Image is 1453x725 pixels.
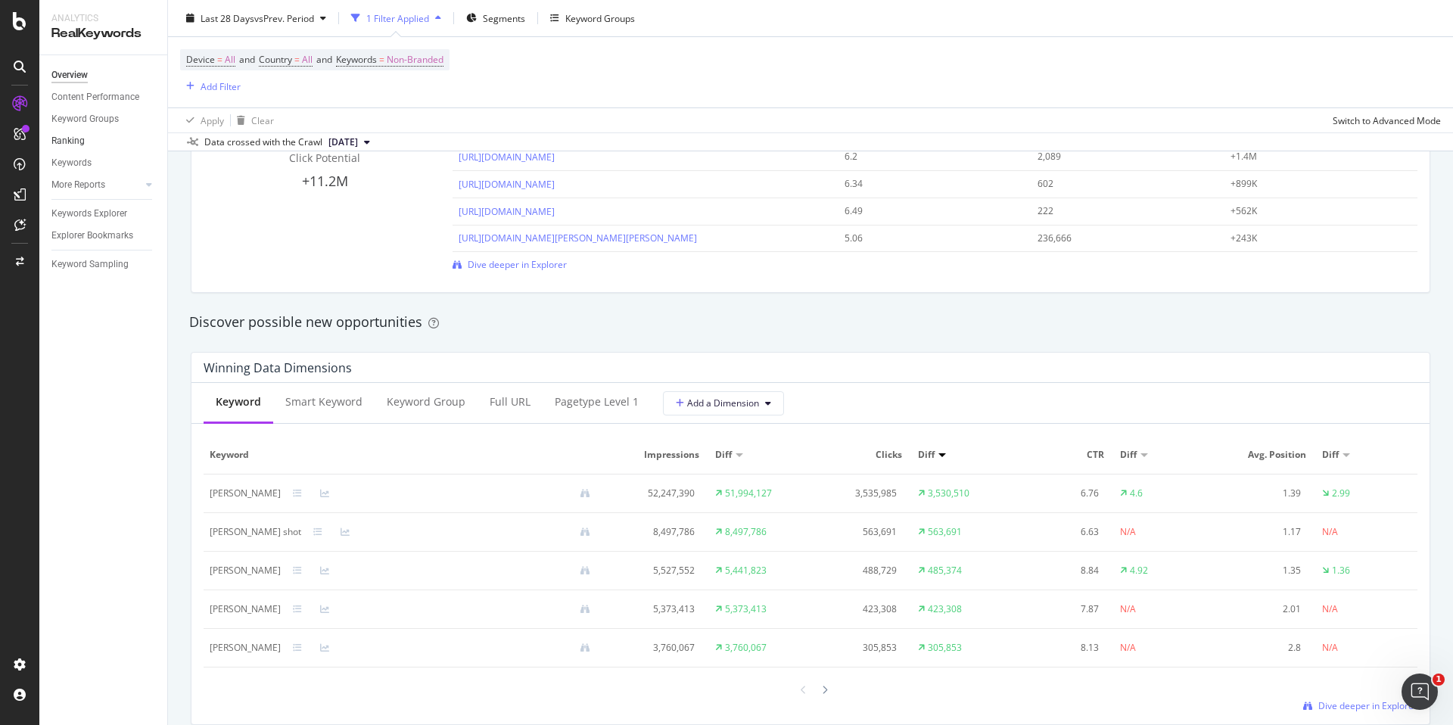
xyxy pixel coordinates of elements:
[459,205,555,218] a: [URL][DOMAIN_NAME]
[51,133,157,149] a: Ranking
[817,525,897,539] div: 563,691
[210,641,281,655] div: tyler robinson
[1322,448,1339,462] span: Diff
[366,11,429,24] div: 1 Filter Applied
[1333,114,1441,126] div: Switch to Advanced Mode
[51,206,127,222] div: Keywords Explorer
[1120,448,1137,462] span: Diff
[51,177,142,193] a: More Reports
[51,67,157,83] a: Overview
[1120,641,1136,655] div: N/A
[51,111,119,127] div: Keyword Groups
[180,108,224,132] button: Apply
[328,135,358,149] span: 2025 Sep. 18th
[51,89,139,105] div: Content Performance
[51,89,157,105] a: Content Performance
[387,49,443,70] span: Non-Branded
[1433,674,1445,686] span: 1
[51,155,157,171] a: Keywords
[225,49,235,70] span: All
[51,228,157,244] a: Explorer Bookmarks
[51,111,157,127] a: Keyword Groups
[1038,177,1200,191] div: 602
[51,228,133,244] div: Explorer Bookmarks
[210,602,281,616] div: charlie kirk shooter
[614,448,700,462] span: Impressions
[676,397,759,409] span: Add a Dimension
[51,177,105,193] div: More Reports
[845,232,1007,245] div: 5.06
[725,487,772,500] div: 51,994,127
[1231,232,1393,245] div: +243K
[180,6,332,30] button: Last 28 DaysvsPrev. Period
[1019,564,1099,577] div: 8.84
[817,641,897,655] div: 305,853
[614,602,695,616] div: 5,373,413
[51,67,88,83] div: Overview
[555,394,639,409] div: pagetype Level 1
[928,564,962,577] div: 485,374
[1221,602,1302,616] div: 2.01
[817,487,897,500] div: 3,535,985
[614,525,695,539] div: 8,497,786
[210,564,281,577] div: jimmy kimmel
[483,11,525,24] span: Segments
[51,257,157,272] a: Keyword Sampling
[51,25,155,42] div: RealKeywords
[1318,699,1417,712] span: Dive deeper in Explorer
[845,204,1007,218] div: 6.49
[928,602,962,616] div: 423,308
[1019,487,1099,500] div: 6.76
[928,487,969,500] div: 3,530,510
[453,258,567,271] a: Dive deeper in Explorer
[254,11,314,24] span: vs Prev. Period
[715,448,732,462] span: Diff
[1231,150,1393,163] div: +1.4M
[1019,602,1099,616] div: 7.87
[1332,487,1350,500] div: 2.99
[51,133,85,149] div: Ranking
[1221,487,1302,500] div: 1.39
[210,448,599,462] span: Keyword
[817,564,897,577] div: 488,729
[285,394,362,409] div: Smart Keyword
[1327,108,1441,132] button: Switch to Advanced Mode
[565,11,635,24] div: Keyword Groups
[614,641,695,655] div: 3,760,067
[302,172,348,190] span: +11.2M
[204,360,352,375] div: Winning Data Dimensions
[322,133,376,151] button: [DATE]
[918,448,935,462] span: Diff
[1221,564,1302,577] div: 1.35
[468,258,567,271] span: Dive deeper in Explorer
[1332,564,1350,577] div: 1.36
[239,53,255,66] span: and
[51,12,155,25] div: Analytics
[1019,641,1099,655] div: 8.13
[614,564,695,577] div: 5,527,552
[294,53,300,66] span: =
[180,77,241,95] button: Add Filter
[928,641,962,655] div: 305,853
[490,394,530,409] div: Full URL
[1231,177,1393,191] div: +899K
[725,641,767,655] div: 3,760,067
[928,525,962,539] div: 563,691
[210,487,281,500] div: charlie kirk
[725,564,767,577] div: 5,441,823
[217,53,222,66] span: =
[1322,641,1338,655] div: N/A
[231,108,274,132] button: Clear
[336,53,377,66] span: Keywords
[614,487,695,500] div: 52,247,390
[1221,448,1307,462] span: Avg. Position
[201,114,224,126] div: Apply
[817,448,902,462] span: Clicks
[1120,602,1136,616] div: N/A
[1402,674,1438,710] iframe: Intercom live chat
[201,79,241,92] div: Add Filter
[186,53,215,66] span: Device
[1221,641,1302,655] div: 2.8
[1038,204,1200,218] div: 222
[1130,487,1143,500] div: 4.6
